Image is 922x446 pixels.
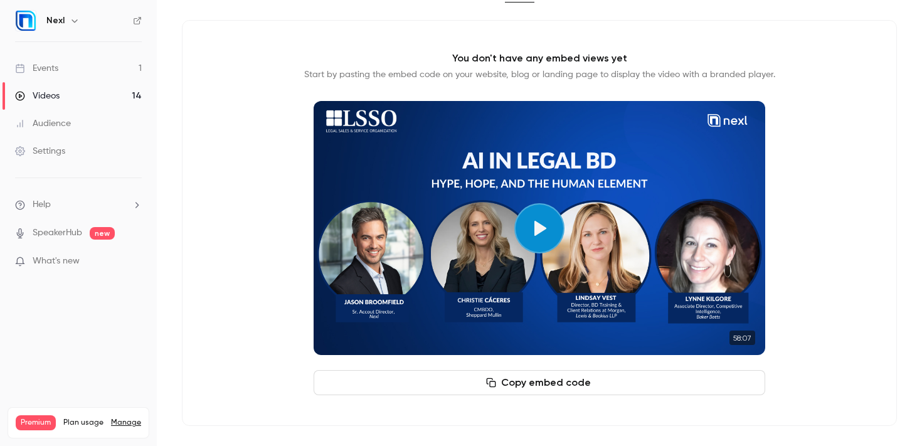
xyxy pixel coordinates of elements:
span: What's new [33,255,80,268]
h6: Nexl [46,14,65,27]
time: 58:07 [729,331,755,345]
img: Nexl [16,11,36,31]
a: SpeakerHub [33,226,82,240]
span: Premium [16,415,56,430]
section: Cover [314,101,765,355]
span: Help [33,198,51,211]
div: Videos [15,90,60,102]
li: help-dropdown-opener [15,198,142,211]
div: Audience [15,117,71,130]
div: Settings [15,145,65,157]
span: new [90,227,115,240]
button: Play video [514,203,564,253]
a: Manage [111,418,141,428]
div: Events [15,62,58,75]
p: Start by pasting the embed code on your website, blog or landing page to display the video with a... [304,68,775,81]
button: Copy embed code [314,370,765,395]
span: Plan usage [63,418,103,428]
p: You don't have any embed views yet [452,51,627,66]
